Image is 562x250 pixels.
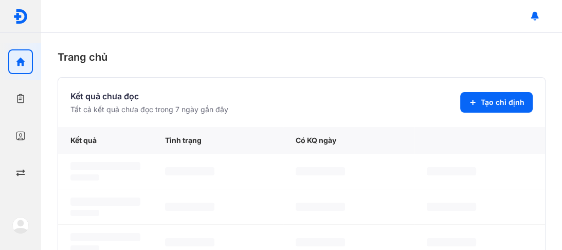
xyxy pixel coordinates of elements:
span: ‌ [427,167,476,175]
span: ‌ [296,238,345,246]
span: ‌ [70,210,99,216]
div: Trang chủ [58,49,546,65]
button: Tạo chỉ định [460,92,533,113]
span: ‌ [165,238,214,246]
div: Kết quả chưa đọc [70,90,228,102]
span: ‌ [70,174,99,181]
span: ‌ [165,167,214,175]
img: logo [12,217,29,234]
span: ‌ [427,238,476,246]
span: ‌ [70,198,140,206]
span: ‌ [70,162,140,170]
div: Kết quả [58,127,153,154]
span: ‌ [165,203,214,211]
span: ‌ [427,203,476,211]
div: Có KQ ngày [283,127,414,154]
span: Tạo chỉ định [481,97,524,108]
span: ‌ [70,233,140,241]
span: ‌ [296,167,345,175]
div: Tình trạng [153,127,283,154]
img: logo [13,9,28,24]
div: Tất cả kết quả chưa đọc trong 7 ngày gần đây [70,104,228,115]
span: ‌ [296,203,345,211]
